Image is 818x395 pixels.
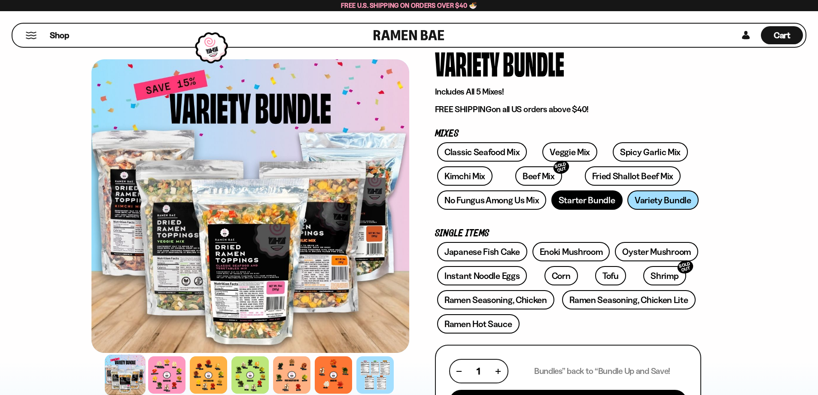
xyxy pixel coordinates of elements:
[515,166,562,186] a: Beef MixSOLD OUT
[435,230,701,238] p: Single Items
[534,366,670,377] p: Bundles” back to “Bundle Up and Save!
[25,32,37,39] button: Mobile Menu Trigger
[544,266,578,285] a: Corn
[615,242,698,261] a: Oyster Mushroom
[503,47,564,79] div: Bundle
[585,166,681,186] a: Fried Shallot Beef Mix
[551,190,623,210] a: Starter Bundle
[676,259,695,276] div: SOLD OUT
[562,290,695,309] a: Ramen Seasoning, Chicken Lite
[50,26,69,44] a: Shop
[437,166,493,186] a: Kimchi Mix
[437,242,527,261] a: Japanese Fish Cake
[435,104,701,115] p: on all US orders above $40!
[435,47,499,79] div: Variety
[542,142,597,162] a: Veggie Mix
[613,142,688,162] a: Spicy Garlic Mix
[437,314,520,334] a: Ramen Hot Sauce
[643,266,686,285] a: ShrimpSOLD OUT
[774,30,791,40] span: Cart
[595,266,626,285] a: Tofu
[437,266,527,285] a: Instant Noodle Eggs
[532,242,610,261] a: Enoki Mushroom
[552,159,571,176] div: SOLD OUT
[341,1,477,9] span: Free U.S. Shipping on Orders over $40 🍜
[50,30,69,41] span: Shop
[435,130,701,138] p: Mixes
[437,190,546,210] a: No Fungus Among Us Mix
[437,290,554,309] a: Ramen Seasoning, Chicken
[435,86,701,97] p: Includes All 5 Mixes!
[437,142,527,162] a: Classic Seafood Mix
[435,104,492,114] strong: FREE SHIPPING
[477,366,480,377] span: 1
[761,24,803,47] a: Cart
